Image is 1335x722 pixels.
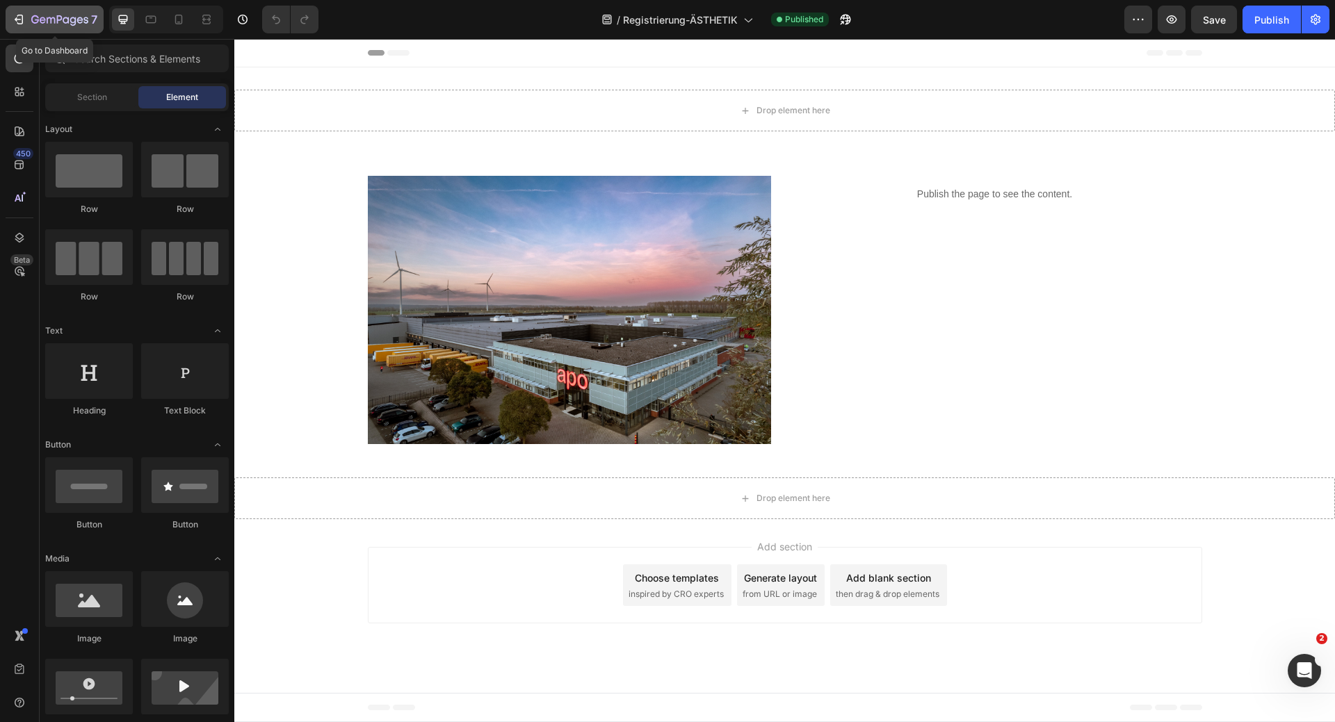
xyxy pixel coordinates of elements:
[207,548,229,570] span: Toggle open
[13,148,33,159] div: 450
[612,532,697,546] div: Add blank section
[1203,14,1226,26] span: Save
[510,532,583,546] div: Generate layout
[1191,6,1237,33] button: Save
[91,11,97,28] p: 7
[45,290,133,303] div: Row
[394,549,489,561] span: inspired by CRO experts
[207,320,229,342] span: Toggle open
[522,66,596,77] div: Drop element here
[45,632,133,645] div: Image
[6,6,104,33] button: 7
[45,44,229,72] input: Search Sections & Elements
[262,6,318,33] div: Undo/Redo
[508,549,583,561] span: from URL or image
[785,13,823,26] span: Published
[1288,654,1321,687] iframe: Intercom live chat
[77,91,107,104] span: Section
[45,203,133,215] div: Row
[553,148,968,163] p: Publish the page to see the content.
[45,552,70,565] span: Media
[45,438,71,451] span: Button
[1316,633,1327,644] span: 2
[623,13,738,27] span: Registrierung-ÄSTHETIK
[45,123,72,136] span: Layout
[141,518,229,531] div: Button
[45,404,133,417] div: Heading
[166,91,198,104] span: Element
[45,325,63,337] span: Text
[517,500,583,515] span: Add section
[601,549,705,561] span: then drag & drop elements
[617,13,620,27] span: /
[1254,13,1289,27] div: Publish
[522,454,596,465] div: Drop element here
[141,404,229,417] div: Text Block
[141,632,229,645] div: Image
[45,518,133,531] div: Button
[133,137,537,405] img: gempages_490718401128301715-b6e05f81-3606-4a6c-b830-8669bcf8f795.jpg
[207,434,229,456] span: Toggle open
[141,290,229,303] div: Row
[234,39,1335,722] iframe: Design area
[10,254,33,265] div: Beta
[1243,6,1301,33] button: Publish
[141,203,229,215] div: Row
[400,532,485,546] div: Choose templates
[207,118,229,140] span: Toggle open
